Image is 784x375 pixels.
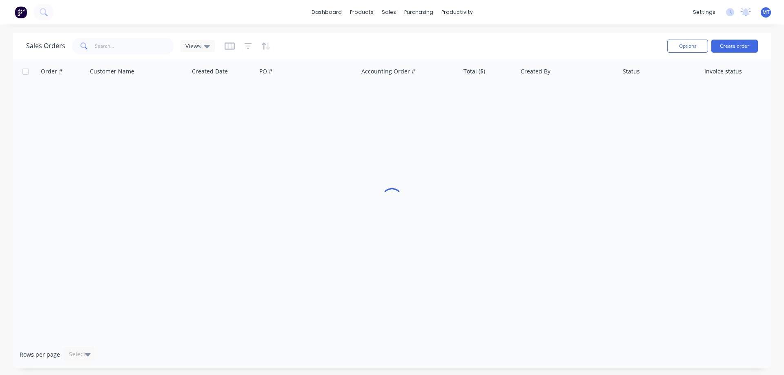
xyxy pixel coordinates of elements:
div: Status [623,67,640,75]
div: productivity [437,6,477,18]
span: Rows per page [20,351,60,359]
img: Factory [15,6,27,18]
span: Views [185,42,201,50]
h1: Sales Orders [26,42,65,50]
div: settings [689,6,719,18]
div: Accounting Order # [361,67,415,75]
div: Customer Name [90,67,134,75]
span: MT [762,9,770,16]
div: Select... [69,350,90,358]
div: Invoice status [704,67,742,75]
a: dashboard [307,6,346,18]
div: Created Date [192,67,228,75]
div: Created By [521,67,550,75]
div: Order # [41,67,62,75]
input: Search... [95,38,174,54]
div: products [346,6,378,18]
div: PO # [259,67,272,75]
div: purchasing [400,6,437,18]
button: Create order [711,40,758,53]
div: Total ($) [463,67,485,75]
button: Options [667,40,708,53]
div: sales [378,6,400,18]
